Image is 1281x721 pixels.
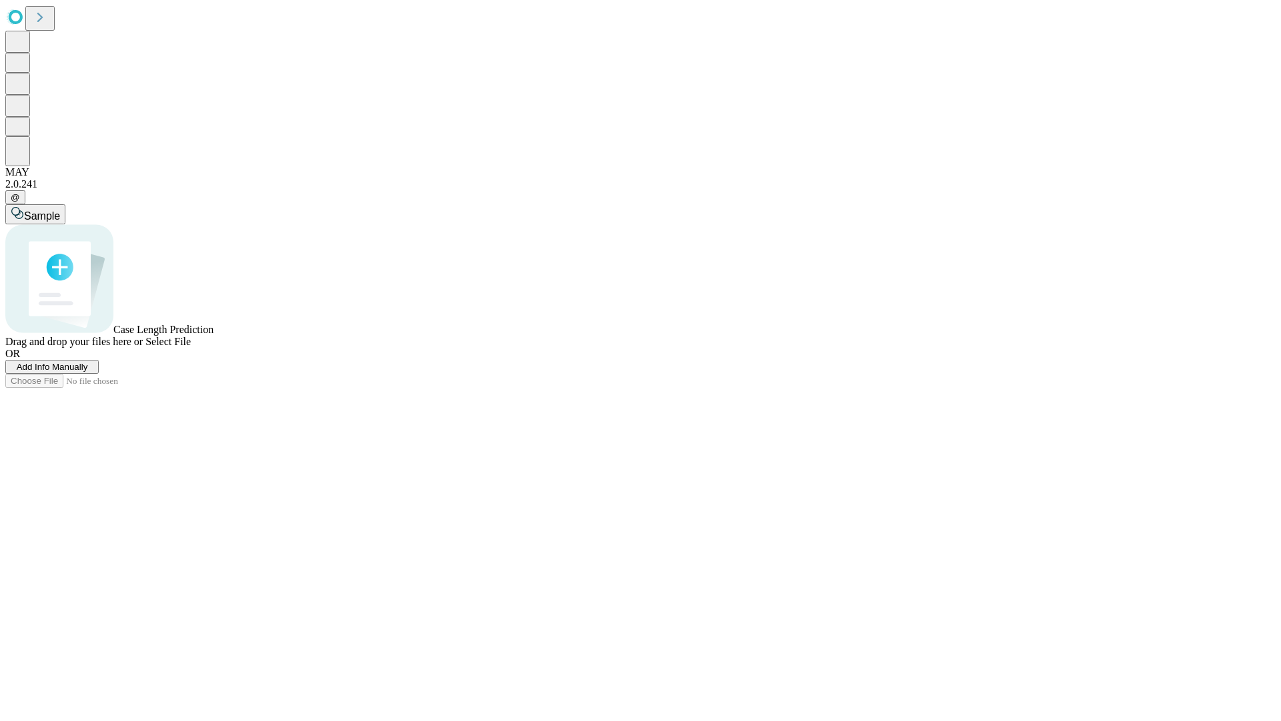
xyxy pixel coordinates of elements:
div: MAY [5,166,1276,178]
span: OR [5,348,20,359]
span: Sample [24,210,60,222]
span: Add Info Manually [17,362,88,372]
div: 2.0.241 [5,178,1276,190]
button: @ [5,190,25,204]
span: @ [11,192,20,202]
span: Case Length Prediction [113,324,213,335]
span: Drag and drop your files here or [5,336,143,347]
button: Add Info Manually [5,360,99,374]
button: Sample [5,204,65,224]
span: Select File [145,336,191,347]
